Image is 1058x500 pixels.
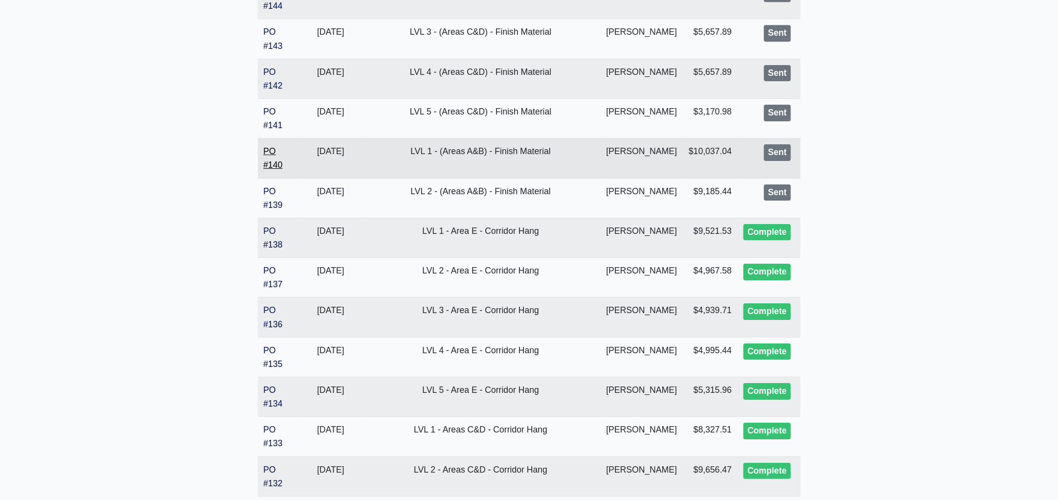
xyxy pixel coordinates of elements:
td: LVL 5 - (Areas C&D) - Finish Material [361,99,601,138]
td: [DATE] [300,19,361,59]
td: [DATE] [300,297,361,337]
td: $5,657.89 [683,19,738,59]
td: [DATE] [300,59,361,98]
td: $10,037.04 [683,138,738,178]
td: LVL 3 - Area E - Corridor Hang [361,297,601,337]
a: PO #142 [264,67,283,91]
div: Complete [743,383,790,400]
td: [DATE] [300,417,361,456]
td: [PERSON_NAME] [601,417,683,456]
a: PO #135 [264,345,283,369]
td: [DATE] [300,99,361,138]
a: PO #132 [264,465,283,488]
td: $9,521.53 [683,218,738,257]
a: PO #134 [264,385,283,409]
td: [PERSON_NAME] [601,59,683,98]
td: LVL 4 - (Areas C&D) - Finish Material [361,59,601,98]
td: $3,170.98 [683,99,738,138]
td: [PERSON_NAME] [601,218,683,257]
td: [PERSON_NAME] [601,297,683,337]
div: Sent [764,184,790,201]
td: [DATE] [300,456,361,496]
a: PO #143 [264,27,283,50]
td: LVL 4 - Area E - Corridor Hang [361,337,601,377]
a: PO #140 [264,146,283,170]
td: [PERSON_NAME] [601,19,683,59]
td: [PERSON_NAME] [601,178,683,218]
td: [DATE] [300,138,361,178]
a: PO #139 [264,186,283,210]
td: [PERSON_NAME] [601,258,683,297]
td: LVL 5 - Area E - Corridor Hang [361,377,601,417]
a: PO #136 [264,305,283,329]
div: Complete [743,224,790,241]
td: LVL 1 - Areas C&D - Corridor Hang [361,417,601,456]
td: LVL 1 - (Areas A&B) - Finish Material [361,138,601,178]
td: $9,185.44 [683,178,738,218]
td: LVL 3 - (Areas C&D) - Finish Material [361,19,601,59]
a: PO #137 [264,266,283,289]
td: LVL 2 - Area E - Corridor Hang [361,258,601,297]
td: $9,656.47 [683,456,738,496]
td: LVL 1 - Area E - Corridor Hang [361,218,601,257]
div: Sent [764,105,790,121]
td: [PERSON_NAME] [601,456,683,496]
a: PO #141 [264,107,283,130]
td: [DATE] [300,258,361,297]
td: [DATE] [300,377,361,417]
a: PO #138 [264,226,283,250]
td: $8,327.51 [683,417,738,456]
div: Sent [764,65,790,82]
td: $4,995.44 [683,337,738,377]
td: $5,315.96 [683,377,738,417]
div: Complete [743,264,790,280]
td: [PERSON_NAME] [601,138,683,178]
div: Complete [743,463,790,479]
td: [DATE] [300,218,361,257]
td: $5,657.89 [683,59,738,98]
td: [PERSON_NAME] [601,337,683,377]
td: $4,939.71 [683,297,738,337]
td: $4,967.58 [683,258,738,297]
div: Sent [764,25,790,42]
div: Complete [743,303,790,320]
td: [DATE] [300,337,361,377]
td: [DATE] [300,178,361,218]
td: [PERSON_NAME] [601,377,683,417]
a: PO #133 [264,425,283,448]
td: LVL 2 - (Areas A&B) - Finish Material [361,178,601,218]
td: LVL 2 - Areas C&D - Corridor Hang [361,456,601,496]
div: Complete [743,423,790,439]
td: [PERSON_NAME] [601,99,683,138]
div: Complete [743,343,790,360]
div: Sent [764,144,790,161]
